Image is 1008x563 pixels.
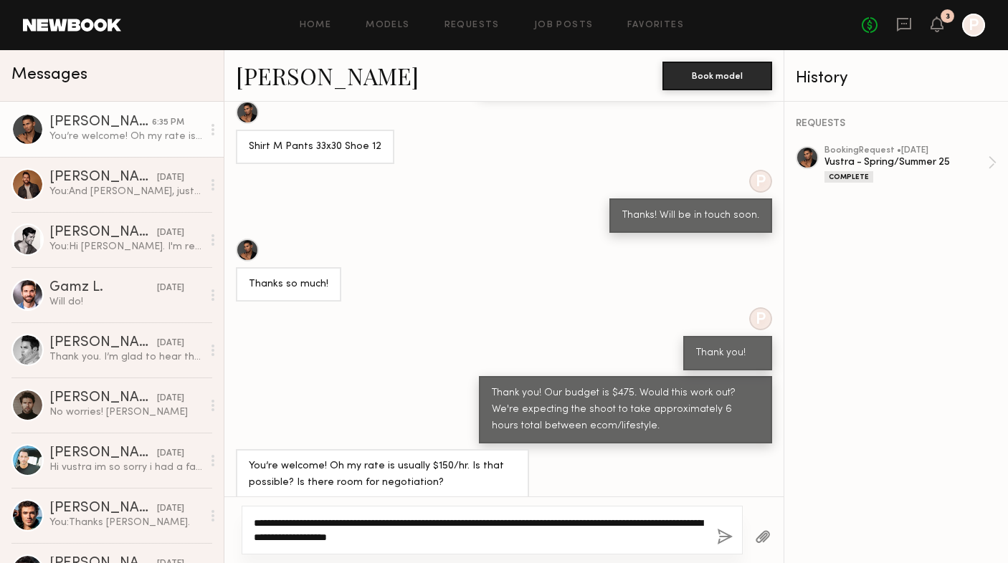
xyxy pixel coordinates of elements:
div: Hi vustra im so sorry i had a family emergency and will be out of the state and unfortunately won... [49,461,202,474]
div: You’re welcome! Oh my rate is usually $150/hr. Is that possible? Is there room for negotiation? [249,458,516,491]
div: Thanks so much! [249,276,328,293]
div: Complete [824,171,873,183]
div: REQUESTS [796,119,997,129]
div: [PERSON_NAME] [49,336,157,350]
div: Thank you. I’m glad to hear that. Have a good day [49,350,202,364]
div: 6:35 PM [152,116,184,130]
div: [DATE] [157,392,184,405]
div: [PERSON_NAME] [49,391,157,405]
div: You: Hi [PERSON_NAME]. I'm reaching out on behalf of Vustra ([DOMAIN_NAME]). Details are being fi... [49,240,202,254]
span: Messages [11,67,87,83]
a: Job Posts [534,21,594,30]
a: Models [366,21,409,30]
a: Requests [444,21,500,30]
div: Will do! [49,295,202,309]
div: [DATE] [157,281,184,295]
div: Vustra - Spring/Summer 25 [824,155,988,169]
div: [PERSON_NAME] [49,446,157,461]
div: [DATE] [157,447,184,461]
div: Shirt M Pants 33x30 Shoe 12 [249,139,381,155]
div: You: Thanks [PERSON_NAME]. [49,516,202,529]
div: [DATE] [157,337,184,350]
div: No worries! [PERSON_NAME] [49,405,202,419]
div: [DATE] [157,171,184,185]
button: Book model [662,62,772,90]
div: You: And [PERSON_NAME], just to confirm, you have a [PERSON_NAME]/facial hair, right? Vustra like... [49,185,202,198]
div: Thank you! Our budget is $475. Would this work out? We're expecting the shoot to take approximate... [492,385,759,435]
a: [PERSON_NAME] [236,60,419,91]
div: [PERSON_NAME] [49,226,157,240]
div: [PERSON_NAME] [49,115,152,130]
div: [PERSON_NAME] [49,170,157,185]
div: [DATE] [157,502,184,516]
div: History [796,70,997,87]
div: 3 [946,13,950,21]
a: Home [300,21,332,30]
div: You’re welcome! Oh my rate is usually $150/hr. Is that possible? Is there room for negotiation? [49,130,202,143]
a: Favorites [627,21,684,30]
div: Thank you! [696,345,759,362]
a: Book model [662,69,772,81]
div: Gamz L. [49,281,157,295]
a: P [962,14,985,37]
a: bookingRequest •[DATE]Vustra - Spring/Summer 25Complete [824,146,997,183]
div: [PERSON_NAME] [49,501,157,516]
div: Thanks! Will be in touch soon. [622,208,759,224]
div: booking Request • [DATE] [824,146,988,155]
div: [DATE] [157,226,184,240]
